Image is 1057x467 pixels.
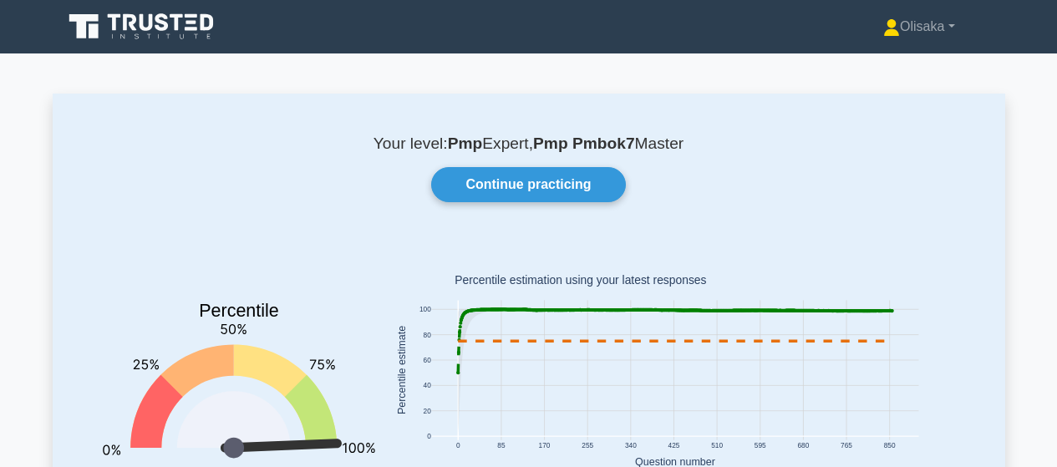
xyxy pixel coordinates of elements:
text: 170 [538,441,550,449]
text: 340 [624,441,636,449]
b: Pmp [448,135,483,152]
p: Your level: Expert, Master [93,134,965,154]
text: 0 [455,441,460,449]
b: Pmp Pmbok7 [533,135,635,152]
text: 765 [841,441,852,449]
a: Olisaka [843,10,994,43]
text: 255 [582,441,593,449]
text: Percentile [199,301,279,321]
a: Continue practicing [431,167,625,202]
text: 850 [883,441,895,449]
text: Percentile estimation using your latest responses [455,274,706,287]
text: Percentile estimate [396,326,408,414]
text: 80 [423,331,431,339]
text: 40 [423,382,431,390]
text: 85 [497,441,506,449]
text: 20 [423,407,431,415]
text: 595 [754,441,765,449]
text: 0 [427,432,431,440]
text: 510 [711,441,723,449]
text: 425 [668,441,679,449]
text: 680 [797,441,809,449]
text: 100 [419,306,430,314]
text: 60 [423,356,431,364]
